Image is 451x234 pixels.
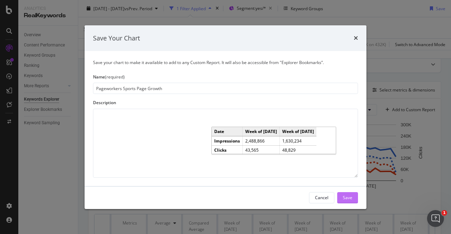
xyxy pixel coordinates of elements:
div: Cancel [315,195,328,201]
input: Enter a name [93,83,358,94]
span: 1 [441,210,447,216]
button: Cancel [309,192,334,203]
iframe: Intercom live chat [427,210,444,227]
div: Description [93,100,358,106]
div: Save [343,195,352,201]
span: Name [93,74,105,80]
div: Save Your Chart [93,33,140,43]
div: modal [85,25,366,209]
div: Save your chart to make it available to add to any Custom Report. It will also be accessible from... [93,59,358,65]
span: (required) [105,74,125,80]
div: times [354,33,358,43]
button: Save [337,192,358,203]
